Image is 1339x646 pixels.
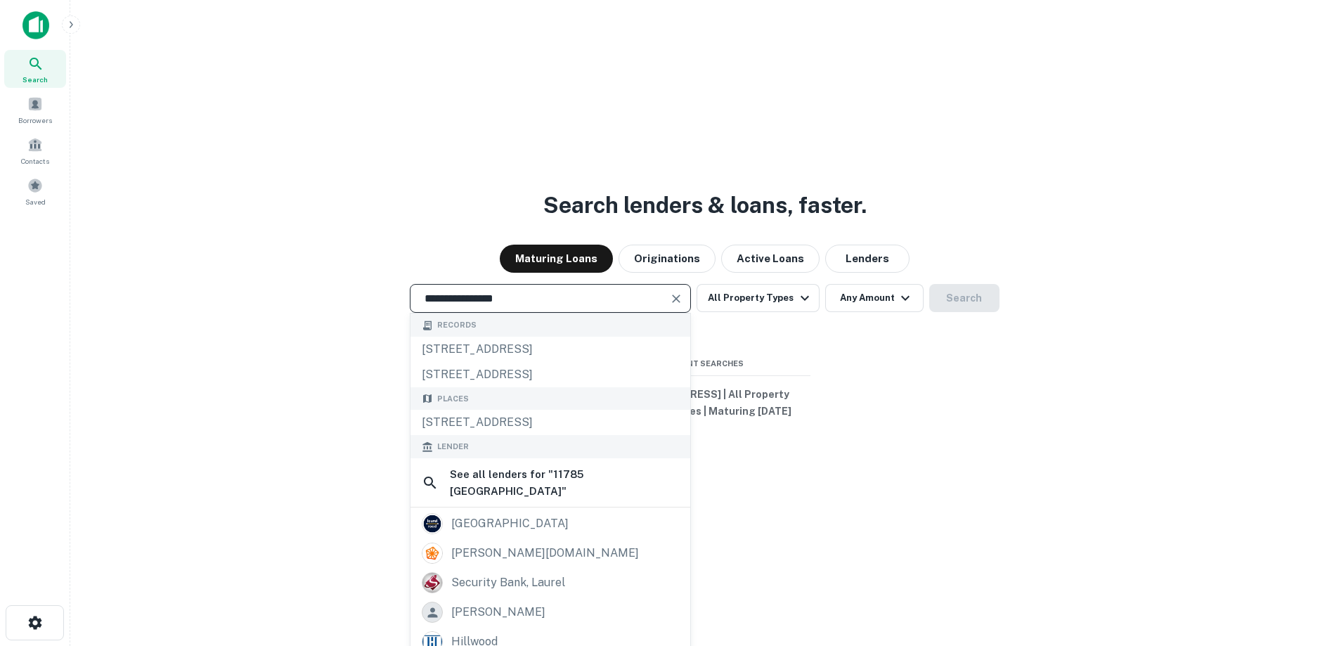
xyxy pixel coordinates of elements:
span: Places [437,393,469,405]
img: picture [422,514,442,534]
button: Active Loans [721,245,820,273]
a: [PERSON_NAME][DOMAIN_NAME] [410,538,690,568]
a: Search [4,50,66,88]
button: All Property Types [697,284,819,312]
img: capitalize-icon.png [22,11,49,39]
div: [PERSON_NAME][DOMAIN_NAME] [451,543,639,564]
button: Lenders [825,245,910,273]
img: picture [422,543,442,563]
a: security bank, laurel [410,568,690,597]
button: Clear [666,289,686,309]
button: [STREET_ADDRESS] | All Property Types | All Types | Maturing [DATE] [600,382,810,424]
span: Borrowers [18,115,52,126]
span: Contacts [21,155,49,167]
div: [PERSON_NAME] [451,602,545,623]
h6: See all lenders for " 11785 [GEOGRAPHIC_DATA] " [450,466,679,499]
a: Borrowers [4,91,66,129]
span: Lender [437,441,469,453]
h3: Search lenders & loans, faster. [543,188,867,222]
iframe: Chat Widget [1269,534,1339,601]
span: Records [437,319,477,331]
img: picture [422,573,442,593]
a: [PERSON_NAME] [410,597,690,627]
div: [STREET_ADDRESS] [410,337,690,362]
span: Recent Searches [600,358,810,370]
span: Saved [25,196,46,207]
div: security bank, laurel [451,572,565,593]
a: [GEOGRAPHIC_DATA] [410,509,690,538]
span: Search [22,74,48,85]
a: Contacts [4,131,66,169]
a: Saved [4,172,66,210]
div: [STREET_ADDRESS] [410,362,690,387]
button: Any Amount [825,284,924,312]
button: Originations [619,245,716,273]
div: [STREET_ADDRESS] [410,410,690,435]
button: Maturing Loans [500,245,613,273]
div: [GEOGRAPHIC_DATA] [451,513,569,534]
